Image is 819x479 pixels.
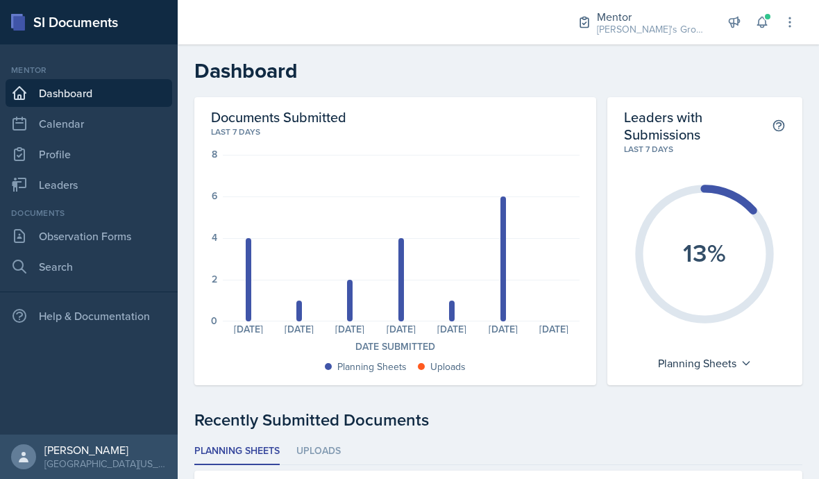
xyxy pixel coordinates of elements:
text: 13% [683,234,726,270]
div: [DATE] [325,324,375,334]
h2: Leaders with Submissions [624,108,772,143]
div: Last 7 days [211,126,580,138]
div: 2 [212,274,217,284]
h2: Dashboard [194,58,802,83]
a: Calendar [6,110,172,137]
div: [PERSON_NAME] [44,443,167,457]
div: Last 7 days [624,143,786,156]
div: Mentor [597,8,708,25]
div: [PERSON_NAME]'s Group / Fall 2025 [597,22,708,37]
h2: Documents Submitted [211,108,580,126]
div: 6 [212,191,217,201]
div: [DATE] [478,324,528,334]
div: Date Submitted [211,339,580,354]
div: [DATE] [375,324,426,334]
div: [GEOGRAPHIC_DATA][US_STATE] in [GEOGRAPHIC_DATA] [44,457,167,471]
div: Documents [6,207,172,219]
li: Planning Sheets [194,438,280,465]
div: Help & Documentation [6,302,172,330]
div: Recently Submitted Documents [194,407,802,432]
a: Observation Forms [6,222,172,250]
div: [DATE] [427,324,478,334]
div: 8 [212,149,217,159]
div: [DATE] [528,324,579,334]
div: Planning Sheets [651,352,759,374]
div: [DATE] [273,324,324,334]
div: Uploads [430,360,466,374]
div: Planning Sheets [337,360,407,374]
div: Mentor [6,64,172,76]
div: 4 [212,233,217,242]
div: [DATE] [223,324,273,334]
a: Leaders [6,171,172,199]
a: Search [6,253,172,280]
a: Dashboard [6,79,172,107]
a: Profile [6,140,172,168]
li: Uploads [296,438,341,465]
div: 0 [211,316,217,326]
